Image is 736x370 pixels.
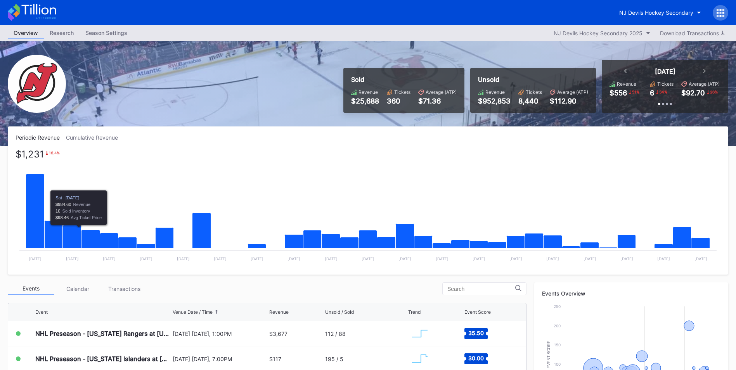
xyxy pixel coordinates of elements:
div: $25,688 [351,97,379,105]
text: [DATE] [546,256,559,261]
text: [DATE] [66,256,79,261]
text: [DATE] [473,256,485,261]
div: Download Transactions [660,30,724,36]
div: [DATE] [655,67,675,75]
div: Average (ATP) [689,81,720,87]
div: Sold [351,76,457,83]
text: [DATE] [620,256,633,261]
a: Research [44,27,80,39]
div: $92.70 [681,89,705,97]
div: Average (ATP) [557,89,588,95]
div: Transactions [101,283,147,295]
text: 200 [554,323,561,328]
text: [DATE] [325,256,338,261]
text: 35.50 [468,330,484,336]
div: Venue Date / Time [173,309,213,315]
div: Tickets [394,89,410,95]
div: Tickets [657,81,674,87]
text: [DATE] [584,256,596,261]
div: NHL Preseason - [US_STATE] Islanders at [US_STATE] Devils [35,355,171,363]
div: $952,853 [478,97,511,105]
button: NJ Devils Hockey Secondary [613,5,707,20]
text: [DATE] [251,256,263,261]
div: Revenue [485,89,505,95]
div: Average (ATP) [426,89,457,95]
text: [DATE] [29,256,42,261]
div: Event [35,309,48,315]
div: 195 / 5 [325,356,343,362]
text: [DATE] [140,256,152,261]
text: [DATE] [694,256,707,261]
a: Overview [8,27,44,39]
div: $112.90 [550,97,588,105]
text: 30.00 [468,355,484,361]
div: [DATE] [DATE], 1:00PM [173,330,267,337]
div: 34 % [658,89,668,95]
div: 16.4 % [49,150,60,155]
div: Event Score [464,309,491,315]
div: 360 [387,97,410,105]
div: NHL Preseason - [US_STATE] Rangers at [US_STATE] Devils [35,330,171,337]
div: Revenue [617,81,636,87]
text: Event Score [547,341,551,368]
div: Cumulative Revenue [66,134,124,141]
div: Revenue [269,309,289,315]
text: [DATE] [103,256,116,261]
div: Tickets [526,89,542,95]
input: Search [447,286,515,292]
text: [DATE] [398,256,411,261]
div: $117 [269,356,281,362]
text: [DATE] [509,256,522,261]
div: Research [44,27,80,38]
div: Season Settings [80,27,133,38]
div: 112 / 88 [325,330,346,337]
div: Periodic Revenue [16,134,66,141]
text: 100 [554,362,561,367]
div: $3,677 [269,330,287,337]
text: 250 [554,304,561,309]
text: [DATE] [657,256,670,261]
div: 51 % [631,89,640,95]
button: NJ Devils Hockey Secondary 2025 [550,28,654,38]
div: Events Overview [542,290,720,297]
div: 6 [650,89,654,97]
div: 26 % [709,89,719,95]
div: Events [8,283,54,295]
div: Calendar [54,283,101,295]
div: Revenue [358,89,378,95]
div: $1,231 [16,150,44,158]
text: [DATE] [214,256,227,261]
svg: Chart title [408,349,431,368]
svg: Chart title [408,324,431,343]
text: 150 [554,342,561,347]
div: $71.36 [418,97,457,105]
button: Download Transactions [656,28,728,38]
div: 8,440 [518,97,542,105]
div: NJ Devils Hockey Secondary 2025 [554,30,642,36]
text: [DATE] [436,256,449,261]
text: [DATE] [362,256,374,261]
div: [DATE] [DATE], 7:00PM [173,356,267,362]
text: [DATE] [177,256,190,261]
div: Trend [408,309,421,315]
a: Season Settings [80,27,133,39]
svg: Chart title [16,150,720,267]
text: [DATE] [287,256,300,261]
div: $556 [610,89,627,97]
div: NJ Devils Hockey Secondary [619,9,693,16]
img: NJ_Devils_Hockey_Secondary.png [8,55,66,113]
div: Unsold [478,76,588,83]
div: Unsold / Sold [325,309,354,315]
